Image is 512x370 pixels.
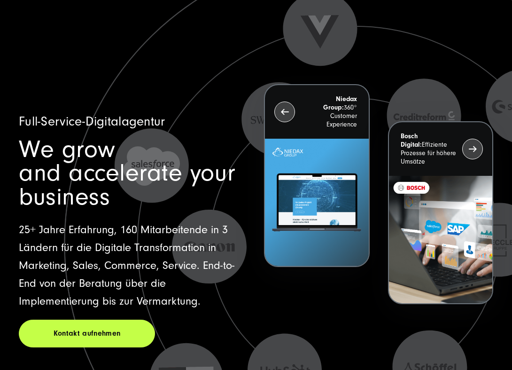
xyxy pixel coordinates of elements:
button: Niedax Group:360° Customer Experience Letztes Projekt von Niedax. Ein Laptop auf dem die Niedax W... [264,84,369,267]
p: 25+ Jahre Erfahrung, 160 Mitarbeitende in 3 Ländern für die Digitale Transformation in Marketing,... [19,221,248,310]
img: Letztes Projekt von Niedax. Ein Laptop auf dem die Niedax Website geöffnet ist, auf blauem Hinter... [265,139,368,266]
p: 360° Customer Experience [300,95,357,129]
span: We grow and accelerate your business [19,135,235,211]
button: Bosch Digital:Effiziente Prozesse für höhere Umsätze BOSCH - Kundeprojekt - Digital Transformatio... [388,121,493,304]
a: Kontakt aufnehmen [19,320,155,347]
strong: Bosch Digital: [401,133,422,149]
p: Effiziente Prozesse für höhere Umsätze [401,132,457,166]
span: Full-Service-Digitalagentur [19,114,165,129]
strong: Niedax Group: [323,95,357,111]
img: BOSCH - Kundeprojekt - Digital Transformation Agentur SUNZINET [389,176,492,303]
